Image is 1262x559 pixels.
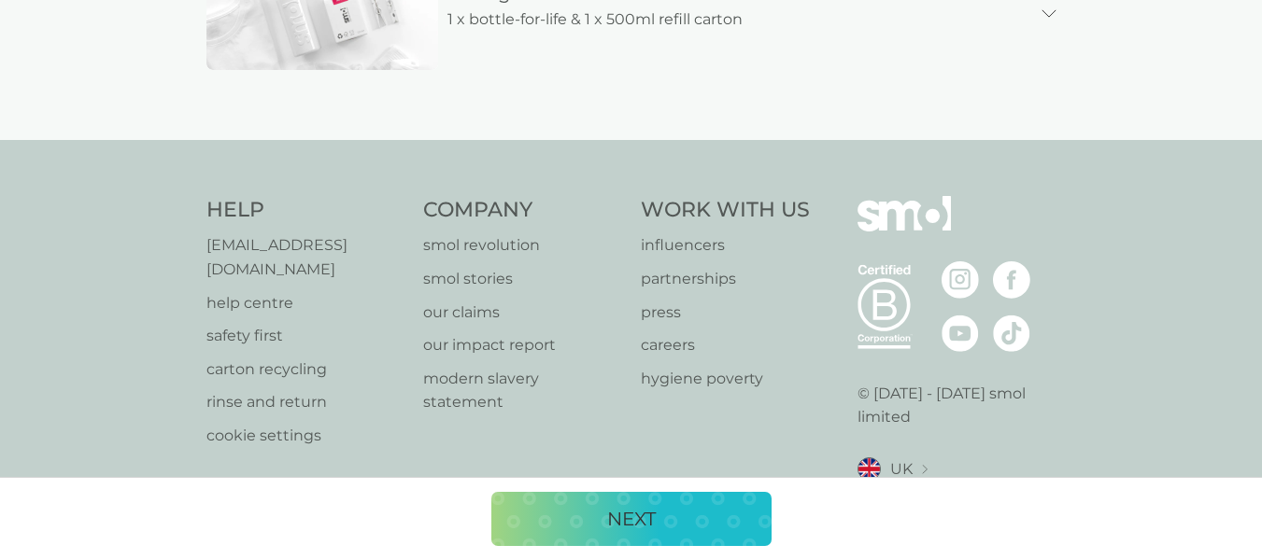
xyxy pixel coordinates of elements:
span: UK [890,457,913,482]
a: safety first [206,324,405,348]
p: 1 x bottle-for-life & 1 x 500ml refill carton [438,7,752,32]
h4: Company [423,196,622,225]
a: hygiene poverty [641,367,810,391]
a: press [641,300,810,325]
a: rinse and return [206,390,405,414]
button: NEXT [491,492,772,546]
h4: Work With Us [641,196,810,225]
h4: Help [206,196,405,225]
a: cookie settings [206,424,405,448]
a: our claims [423,300,622,325]
img: visit the smol Youtube page [942,314,979,352]
a: help centre [206,291,405,315]
a: modern slavery statement [423,367,622,414]
a: our impact report [423,333,622,357]
img: smol [858,196,951,259]
a: partnerships [641,267,810,291]
img: visit the smol Facebook page [993,261,1030,299]
img: visit the smol Instagram page [942,261,979,299]
a: smol revolution [423,233,622,258]
p: NEXT [607,504,656,534]
a: careers [641,333,810,357]
img: UK flag [858,457,881,481]
p: © [DATE] - [DATE] smol limited [858,382,1056,429]
a: [EMAIL_ADDRESS][DOMAIN_NAME] [206,233,405,281]
a: smol stories [423,267,622,291]
img: visit the smol Tiktok page [993,314,1030,352]
a: carton recycling [206,357,405,382]
img: select a new location [922,465,928,475]
a: influencers [641,233,810,258]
